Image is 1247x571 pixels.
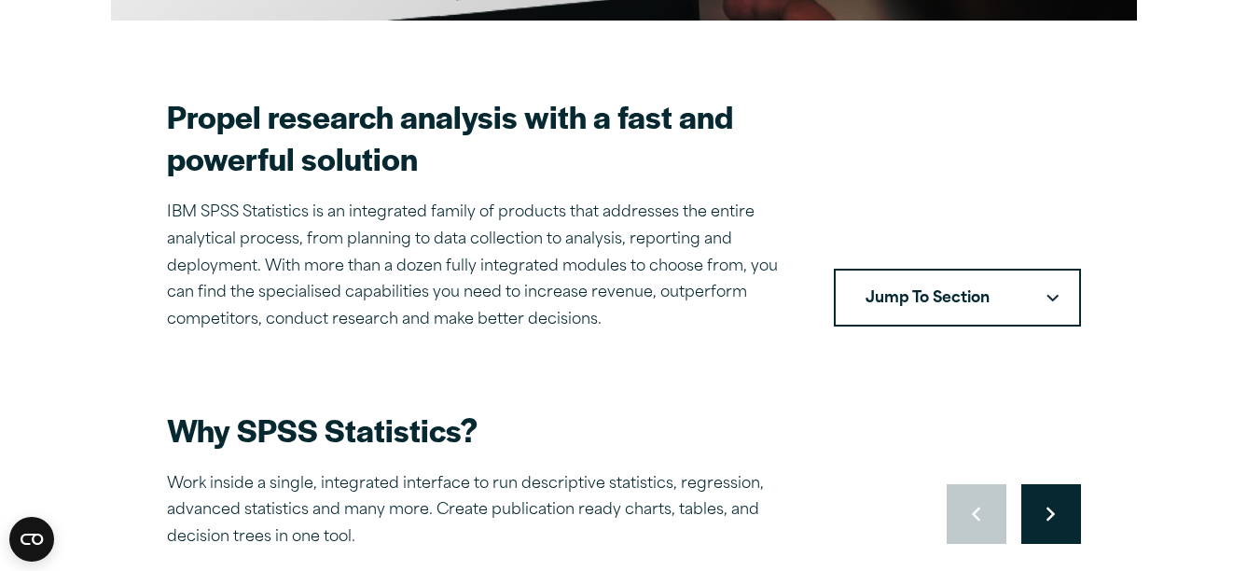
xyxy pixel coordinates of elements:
svg: Right pointing chevron [1046,507,1055,522]
p: IBM SPSS Statistics is an integrated family of products that addresses the entire analytical proc... [167,200,789,334]
button: Open CMP widget [9,517,54,562]
p: Work inside a single, integrated interface to run descriptive statistics, regression, advanced st... [167,471,820,551]
button: Jump To SectionDownward pointing chevron [834,269,1081,327]
h2: Why SPSS Statistics? [167,409,820,451]
h2: Propel research analysis with a fast and powerful solution [167,95,789,179]
svg: Downward pointing chevron [1046,294,1059,302]
nav: Table of Contents [834,269,1081,327]
button: Move to next slide [1021,484,1081,544]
